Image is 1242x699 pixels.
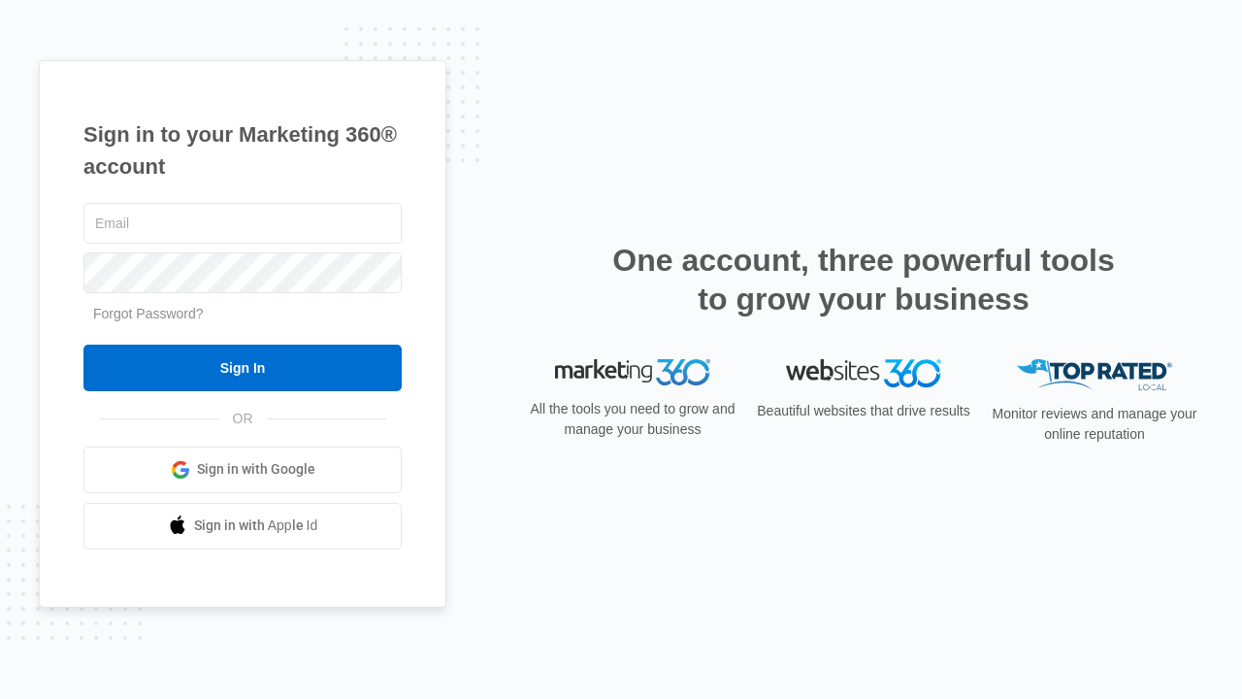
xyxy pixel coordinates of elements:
[786,359,941,387] img: Websites 360
[197,459,315,480] span: Sign in with Google
[606,241,1121,318] h2: One account, three powerful tools to grow your business
[83,447,402,493] a: Sign in with Google
[524,399,741,440] p: All the tools you need to grow and manage your business
[986,404,1203,445] p: Monitor reviews and manage your online reputation
[755,401,972,421] p: Beautiful websites that drive results
[93,306,204,321] a: Forgot Password?
[83,203,402,244] input: Email
[83,118,402,183] h1: Sign in to your Marketing 360® account
[1017,359,1172,391] img: Top Rated Local
[219,409,267,429] span: OR
[555,359,710,386] img: Marketing 360
[83,503,402,549] a: Sign in with Apple Id
[83,345,402,391] input: Sign In
[194,516,318,536] span: Sign in with Apple Id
